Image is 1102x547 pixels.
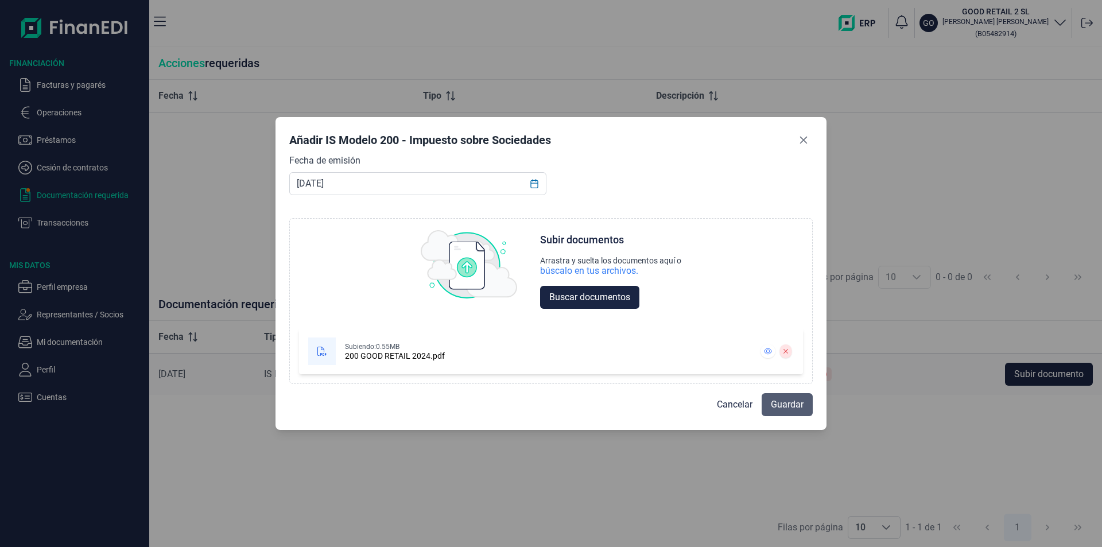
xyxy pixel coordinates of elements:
div: búscalo en tus archivos. [540,265,681,277]
div: Añadir IS Modelo 200 - Impuesto sobre Sociedades [289,132,551,148]
span: Guardar [771,398,804,412]
div: búscalo en tus archivos. [540,265,638,277]
div: Arrastra y suelta los documentos aquí o [540,256,681,265]
div: Subiendo: 0.55MB [345,342,445,351]
img: upload img [421,230,517,299]
span: Cancelar [717,398,752,412]
button: Close [794,131,813,149]
div: Subir documentos [540,233,624,247]
button: Cancelar [708,393,762,416]
div: 200 GOOD RETAIL 2024.pdf [345,351,445,360]
label: Fecha de emisión [289,154,360,168]
span: Buscar documentos [549,290,630,304]
button: Guardar [762,393,813,416]
button: Choose Date [523,173,545,194]
button: Buscar documentos [540,286,639,309]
